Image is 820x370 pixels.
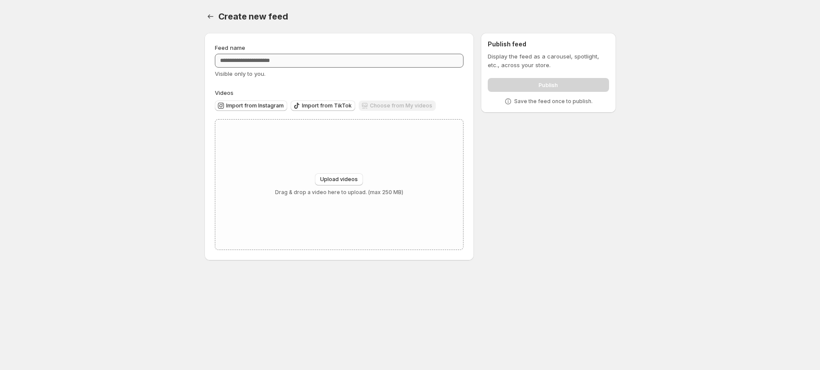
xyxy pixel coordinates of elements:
[275,189,403,196] p: Drag & drop a video here to upload. (max 250 MB)
[291,101,355,111] button: Import from TikTok
[302,102,352,109] span: Import from TikTok
[514,98,593,105] p: Save the feed once to publish.
[204,10,217,23] button: Settings
[320,176,358,183] span: Upload videos
[215,101,287,111] button: Import from Instagram
[488,52,609,69] p: Display the feed as a carousel, spotlight, etc., across your store.
[218,11,288,22] span: Create new feed
[226,102,284,109] span: Import from Instagram
[215,89,233,96] span: Videos
[315,173,363,185] button: Upload videos
[215,70,266,77] span: Visible only to you.
[488,40,609,49] h2: Publish feed
[215,44,245,51] span: Feed name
